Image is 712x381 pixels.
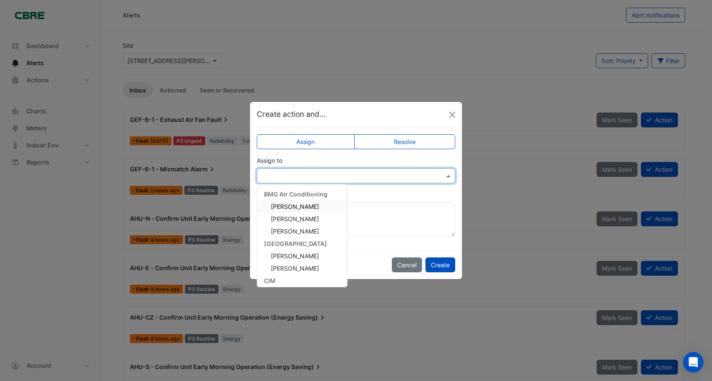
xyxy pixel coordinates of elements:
[257,109,326,120] h5: Create action and...
[264,240,327,247] span: [GEOGRAPHIC_DATA]
[264,277,276,284] span: CIM
[354,134,456,149] label: Resolve
[392,257,422,272] button: Cancel
[683,352,703,372] div: Open Intercom Messenger
[271,252,319,260] span: [PERSON_NAME]
[257,134,355,149] label: Assign
[446,108,459,121] button: Close
[271,265,319,272] span: [PERSON_NAME]
[271,228,319,235] span: [PERSON_NAME]
[271,215,319,222] span: [PERSON_NAME]
[257,156,282,165] label: Assign to
[264,190,327,198] span: BMG Air Conditioning
[271,203,319,210] span: [PERSON_NAME]
[425,257,455,272] button: Create
[257,184,347,287] ng-dropdown-panel: Options list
